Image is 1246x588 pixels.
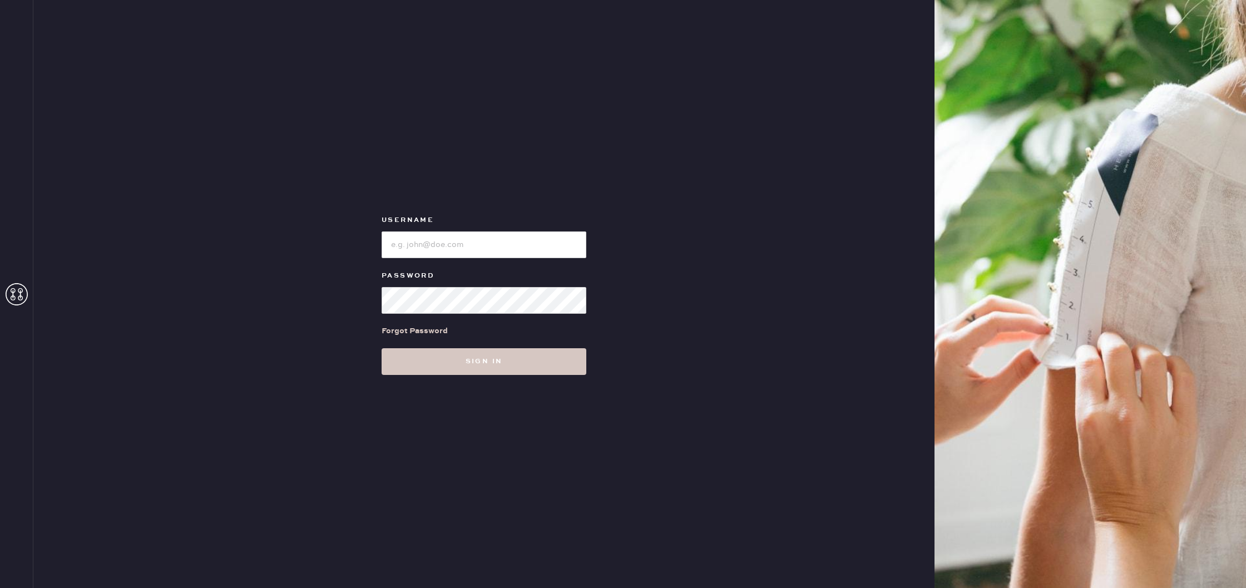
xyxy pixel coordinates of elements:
[382,214,586,227] label: Username
[382,348,586,375] button: Sign in
[382,314,448,348] a: Forgot Password
[382,269,586,283] label: Password
[382,325,448,337] div: Forgot Password
[382,231,586,258] input: e.g. john@doe.com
